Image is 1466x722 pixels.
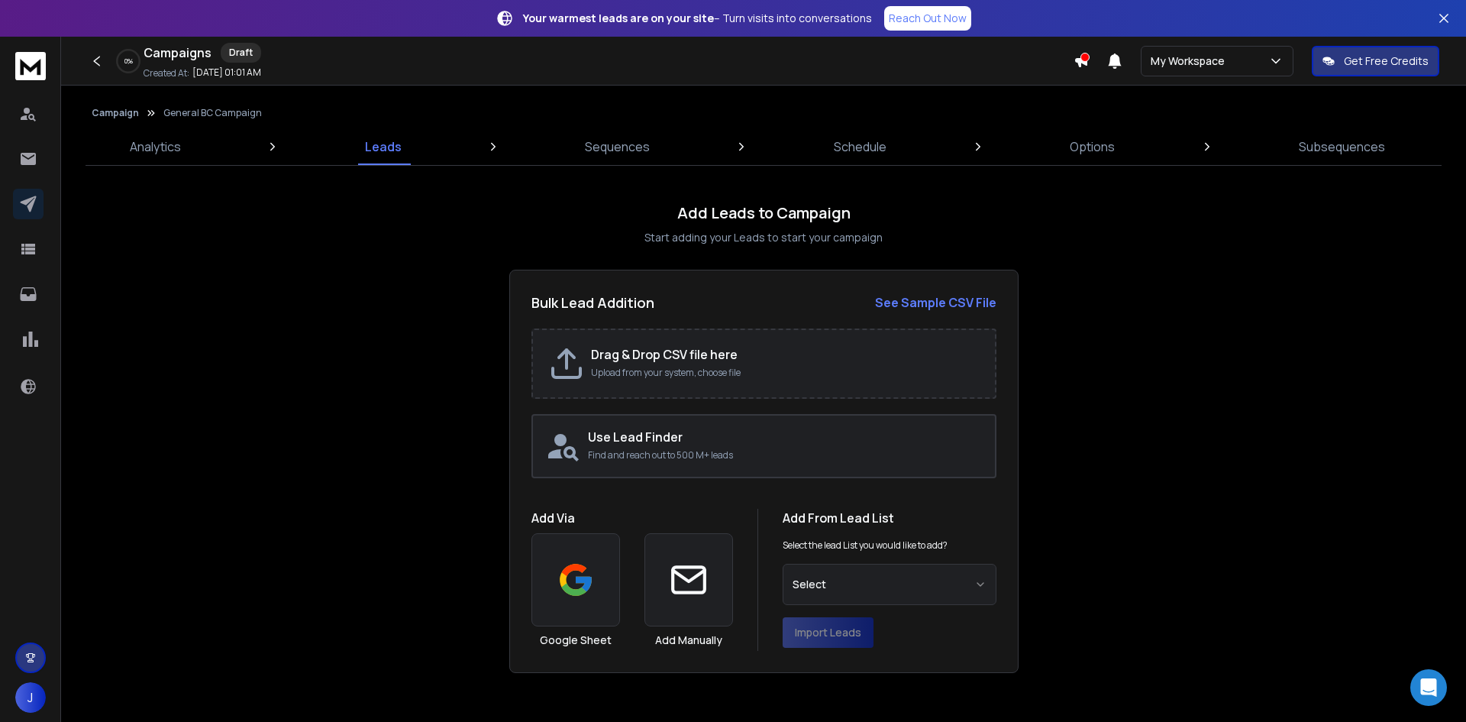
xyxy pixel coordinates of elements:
img: logo [15,52,46,80]
button: J [15,682,46,713]
span: Select [793,577,826,592]
p: Schedule [834,138,886,156]
p: Subsequences [1299,138,1385,156]
a: Sequences [576,128,659,165]
strong: Your warmest leads are on your site [523,11,714,25]
h1: Add Leads to Campaign [677,202,851,224]
a: Schedule [825,128,896,165]
h2: Use Lead Finder [588,428,983,446]
p: Find and reach out to 500 M+ leads [588,449,983,461]
p: [DATE] 01:01 AM [192,66,261,79]
a: Reach Out Now [884,6,971,31]
a: See Sample CSV File [875,293,996,312]
h1: Add Via [531,509,733,527]
h3: Add Manually [655,633,722,648]
p: General BC Campaign [163,107,262,119]
h2: Bulk Lead Addition [531,292,654,313]
p: Start adding your Leads to start your campaign [644,230,883,245]
h3: Google Sheet [540,633,612,648]
p: Upload from your system, choose file [591,367,980,379]
p: Created At: [144,67,189,79]
strong: See Sample CSV File [875,294,996,311]
p: My Workspace [1151,53,1231,69]
p: Sequences [585,138,650,156]
h1: Campaigns [144,44,212,62]
h1: Add From Lead List [783,509,996,527]
div: Open Intercom Messenger [1410,669,1447,706]
div: Draft [221,43,261,63]
p: Analytics [130,138,181,156]
p: Leads [365,138,402,156]
button: Get Free Credits [1312,46,1439,76]
p: Options [1070,138,1115,156]
p: 0 % [124,57,133,66]
h2: Drag & Drop CSV file here [591,345,980,364]
button: Campaign [92,107,139,119]
p: Reach Out Now [889,11,967,26]
p: – Turn visits into conversations [523,11,872,26]
a: Options [1061,128,1124,165]
a: Subsequences [1290,128,1394,165]
p: Get Free Credits [1344,53,1429,69]
a: Analytics [121,128,190,165]
p: Select the lead List you would like to add? [783,539,948,552]
a: Leads [356,128,411,165]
